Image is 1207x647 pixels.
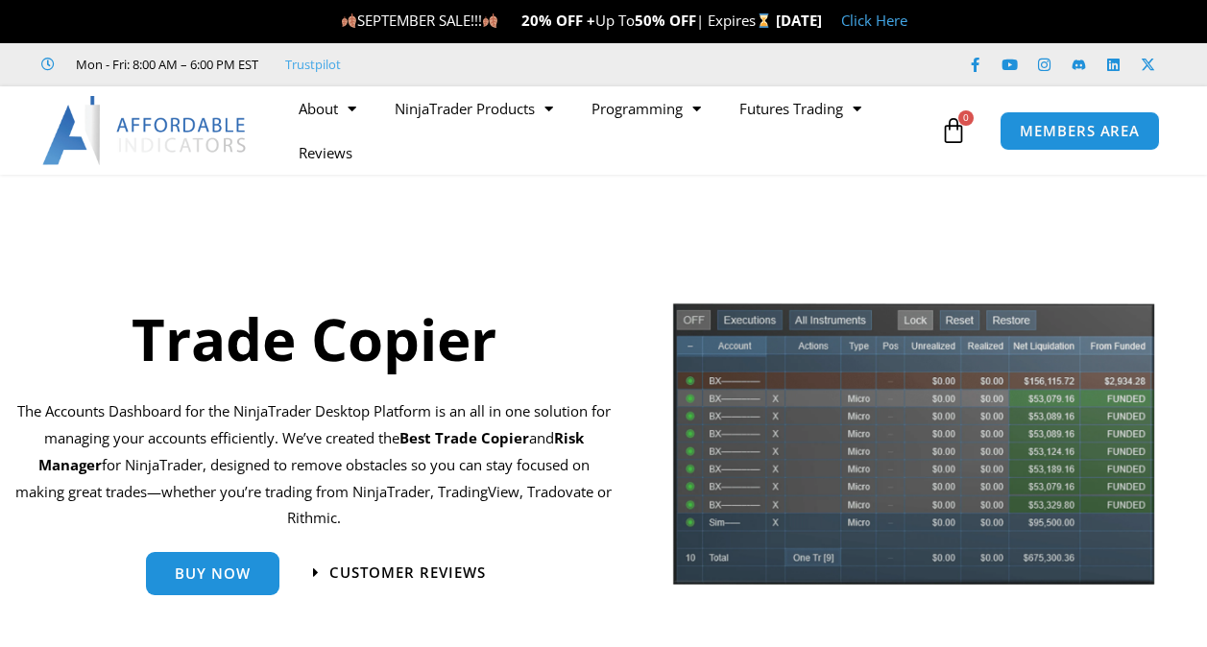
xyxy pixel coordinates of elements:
strong: [DATE] [776,11,822,30]
img: 🍂 [342,13,356,28]
a: Click Here [841,11,907,30]
a: MEMBERS AREA [1000,111,1160,151]
a: Programming [572,86,720,131]
img: LogoAI | Affordable Indicators – NinjaTrader [42,96,249,165]
a: Buy Now [146,552,279,595]
b: Best Trade Copier [399,428,529,447]
a: Customer Reviews [313,565,486,580]
a: Reviews [279,131,372,175]
a: 0 [911,103,996,158]
img: ⌛ [757,13,771,28]
a: NinjaTrader Products [375,86,572,131]
span: Buy Now [175,566,251,581]
strong: 20% OFF + [521,11,595,30]
a: Futures Trading [720,86,881,131]
p: The Accounts Dashboard for the NinjaTrader Desktop Platform is an all in one solution for managin... [14,398,614,532]
span: Customer Reviews [329,565,486,580]
a: About [279,86,375,131]
img: 🍂 [483,13,497,28]
strong: Risk Manager [38,428,584,474]
span: 0 [958,110,974,126]
span: MEMBERS AREA [1020,124,1140,138]
span: SEPTEMBER SALE!!! Up To | Expires [341,11,776,30]
a: Trustpilot [285,53,341,76]
span: Mon - Fri: 8:00 AM – 6:00 PM EST [71,53,258,76]
nav: Menu [279,86,936,175]
h1: Trade Copier [14,299,614,379]
img: tradecopier | Affordable Indicators – NinjaTrader [671,301,1156,598]
strong: 50% OFF [635,11,696,30]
